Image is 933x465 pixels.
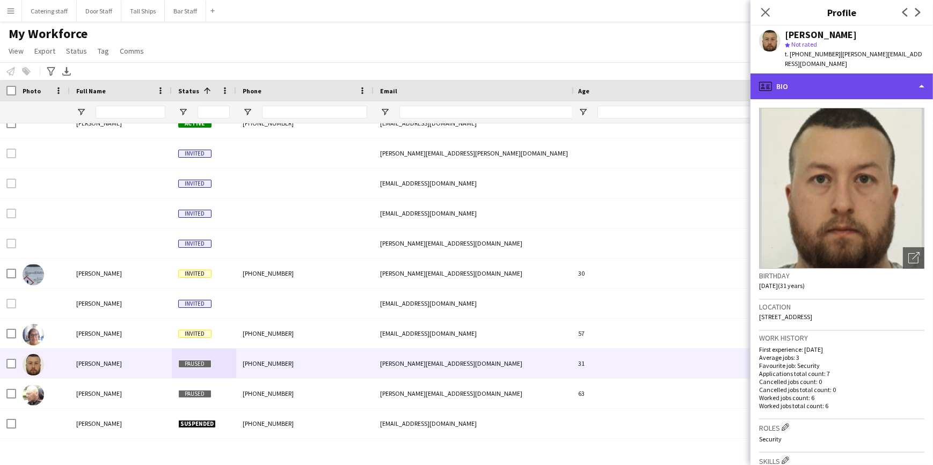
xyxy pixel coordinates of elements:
[178,150,212,158] span: Invited
[374,349,588,378] div: [PERSON_NAME][EMAIL_ADDRESS][DOMAIN_NAME]
[6,209,16,218] input: Row Selection is disabled for this row (unchecked)
[165,1,206,21] button: Bar Staff
[374,108,588,138] div: [EMAIL_ADDRESS][DOMAIN_NAME]
[62,44,91,58] a: Status
[76,359,122,367] span: [PERSON_NAME]
[4,44,28,58] a: View
[6,179,16,188] input: Row Selection is disabled for this row (unchecked)
[759,394,924,402] p: Worked jobs count: 6
[791,40,817,48] span: Not rated
[374,138,588,168] div: [PERSON_NAME][EMAIL_ADDRESS][PERSON_NAME][DOMAIN_NAME]
[76,269,122,277] span: [PERSON_NAME]
[750,73,933,99] div: Bio
[98,46,109,56] span: Tag
[120,46,144,56] span: Comms
[759,282,805,290] span: [DATE] (31 years)
[178,180,212,188] span: Invited
[578,107,588,117] button: Open Filter Menu
[45,65,57,78] app-action-btn: Advanced filters
[759,378,924,386] p: Cancelled jobs count: 0
[236,349,374,378] div: [PHONE_NUMBER]
[178,300,212,308] span: Invited
[30,44,60,58] a: Export
[578,87,589,95] span: Age
[178,210,212,218] span: Invited
[750,5,933,19] h3: Profile
[93,44,113,58] a: Tag
[759,386,924,394] p: Cancelled jobs total count: 0
[115,44,148,58] a: Comms
[374,259,588,288] div: [PERSON_NAME][EMAIL_ADDRESS][DOMAIN_NAME]
[374,379,588,408] div: [PERSON_NAME][EMAIL_ADDRESS][DOMAIN_NAME]
[374,168,588,198] div: [EMAIL_ADDRESS][DOMAIN_NAME]
[236,259,374,288] div: [PHONE_NUMBER]
[399,106,582,119] input: Email Filter Input
[785,30,857,40] div: [PERSON_NAME]
[759,402,924,410] p: Worked jobs total count: 6
[9,26,88,42] span: My Workforce
[76,119,122,127] span: [PERSON_NAME]
[759,370,924,378] p: Applications total count: 7
[759,333,924,343] h3: Work history
[178,390,212,398] span: Paused
[178,107,188,117] button: Open Filter Menu
[236,379,374,408] div: [PHONE_NUMBER]
[572,319,905,348] div: 57
[178,120,212,128] span: Active
[759,361,924,370] p: Favourite job: Security
[759,345,924,353] p: First experience: [DATE]
[380,87,397,95] span: Email
[759,302,924,312] h3: Location
[236,108,374,138] div: [PHONE_NUMBER]
[178,330,212,338] span: Invited
[572,349,905,378] div: 31
[572,379,905,408] div: 63
[380,107,390,117] button: Open Filter Menu
[597,106,899,119] input: Age Filter Input
[374,319,588,348] div: [EMAIL_ADDRESS][DOMAIN_NAME]
[236,409,374,438] div: [PHONE_NUMBER]
[6,149,16,158] input: Row Selection is disabled for this row (unchecked)
[759,108,924,269] img: Crew avatar or photo
[121,1,165,21] button: Tall Ships
[785,50,841,58] span: t. [PHONE_NUMBER]
[23,87,41,95] span: Photo
[76,419,122,427] span: [PERSON_NAME]
[66,46,87,56] span: Status
[178,420,216,428] span: Suspended
[77,1,121,21] button: Door Staff
[23,264,44,285] img: David McIntosh
[76,107,86,117] button: Open Filter Menu
[178,87,199,95] span: Status
[23,324,44,345] img: Sylvia Bradford
[903,247,924,269] div: Open photos pop-in
[76,87,106,95] span: Full Name
[6,239,16,248] input: Row Selection is disabled for this row (unchecked)
[76,389,122,397] span: [PERSON_NAME]
[96,106,165,119] input: Full Name Filter Input
[22,1,77,21] button: Catering staff
[243,107,252,117] button: Open Filter Menu
[178,240,212,248] span: Invited
[785,50,922,68] span: | [PERSON_NAME][EMAIL_ADDRESS][DOMAIN_NAME]
[236,319,374,348] div: [PHONE_NUMBER]
[60,65,73,78] app-action-btn: Export XLSX
[374,409,588,438] div: [EMAIL_ADDRESS][DOMAIN_NAME]
[262,106,367,119] input: Phone Filter Input
[76,329,122,337] span: [PERSON_NAME]
[76,299,122,307] span: [PERSON_NAME]
[374,289,588,318] div: [EMAIL_ADDRESS][DOMAIN_NAME]
[759,353,924,361] p: Average jobs: 3
[759,271,924,281] h3: Birthday
[23,354,44,375] img: Clayton Sangbarani
[759,435,782,443] span: Security
[34,46,55,56] span: Export
[178,270,212,278] span: Invited
[572,259,905,288] div: 30
[9,46,24,56] span: View
[759,313,812,321] span: [STREET_ADDRESS]
[374,228,588,258] div: [PERSON_NAME][EMAIL_ADDRESS][DOMAIN_NAME]
[6,299,16,308] input: Row Selection is disabled for this row (unchecked)
[374,198,588,228] div: [EMAIL_ADDRESS][DOMAIN_NAME]
[178,360,212,368] span: Paused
